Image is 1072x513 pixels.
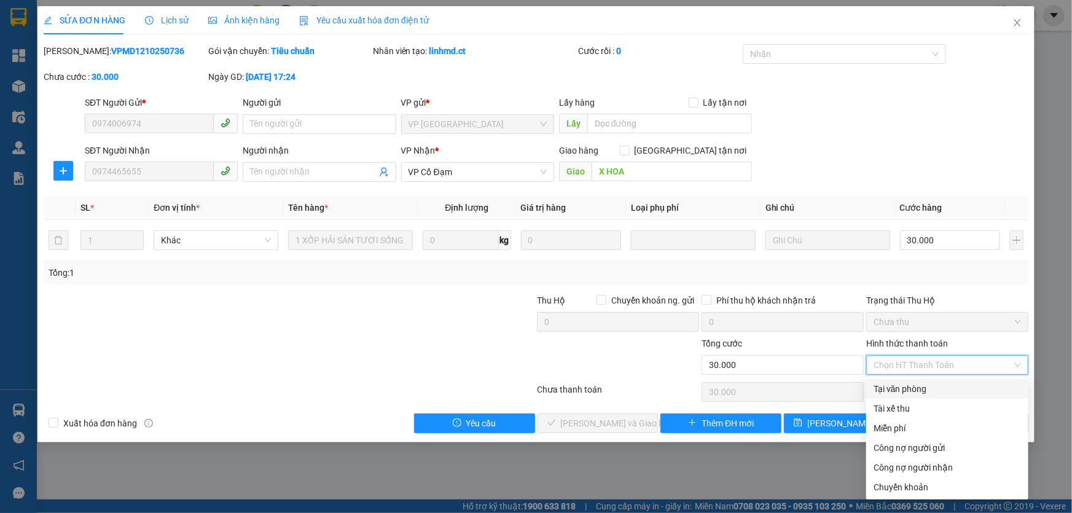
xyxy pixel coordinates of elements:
div: VP gửi [401,96,554,109]
span: plus [54,166,72,176]
span: Lấy tận nơi [698,96,752,109]
span: Yêu cầu [466,417,496,430]
div: Người gửi [243,96,396,109]
b: 30.000 [92,72,119,82]
span: Cước hàng [900,203,942,213]
button: plus [1010,230,1023,250]
span: VP Mỹ Đình [409,115,547,133]
button: plus [53,161,73,181]
th: Loại phụ phí [626,196,761,220]
input: Dọc đường [587,114,752,133]
span: phone [221,118,230,128]
div: Trạng thái Thu Hộ [866,294,1028,307]
div: Công nợ người gửi [874,441,1021,455]
span: Chọn HT Thanh Toán [874,356,1021,374]
div: Miễn phí [874,421,1021,435]
div: Nhân viên tạo: [373,44,576,58]
span: Giao [559,162,592,181]
span: plus [688,418,697,428]
button: Close [1000,6,1035,41]
span: Tổng cước [702,339,742,348]
span: SL [80,203,90,213]
input: Dọc đường [592,162,752,181]
div: Chuyển khoản [874,480,1021,494]
span: info-circle [144,419,153,428]
span: exclamation-circle [453,418,461,428]
span: user-add [379,167,389,177]
button: save[PERSON_NAME] thay đổi [784,413,905,433]
div: [PERSON_NAME]: [44,44,206,58]
th: Ghi chú [761,196,895,220]
input: Ghi Chú [765,230,890,250]
div: Tại văn phòng [874,382,1021,396]
b: 0 [616,46,621,56]
b: VPMD1210250736 [111,46,184,56]
div: Cước rồi : [578,44,740,58]
button: delete [49,230,68,250]
span: picture [208,16,217,25]
span: Yêu cầu xuất hóa đơn điện tử [299,15,429,25]
span: VP Cổ Đạm [409,163,547,181]
span: Chưa thu [874,313,1021,331]
div: Gói vận chuyển: [208,44,370,58]
span: Ảnh kiện hàng [208,15,280,25]
button: check[PERSON_NAME] và Giao hàng [538,413,659,433]
div: Cước gửi hàng sẽ được ghi vào công nợ của người nhận [866,458,1028,477]
div: Công nợ người nhận [874,461,1021,474]
span: Thu Hộ [537,296,565,305]
span: Tên hàng [288,203,328,213]
input: VD: Bàn, Ghế [288,230,413,250]
div: SĐT Người Nhận [85,144,238,157]
b: Tiêu chuẩn [271,46,315,56]
div: Tổng: 1 [49,266,414,280]
span: Xuất hóa đơn hàng [58,417,142,430]
span: Chuyển khoản ng. gửi [606,294,699,307]
span: edit [44,16,52,25]
div: Cước gửi hàng sẽ được ghi vào công nợ của người gửi [866,438,1028,458]
span: close [1012,18,1022,28]
span: Lịch sử [145,15,189,25]
span: Định lượng [445,203,488,213]
div: Tài xế thu [874,402,1021,415]
b: linhmd.ct [429,46,466,56]
span: Phí thu hộ khách nhận trả [711,294,821,307]
span: phone [221,166,230,176]
span: SỬA ĐƠN HÀNG [44,15,125,25]
span: Đơn vị tính [154,203,200,213]
span: Khác [161,231,271,249]
span: Lấy hàng [559,98,595,108]
div: Chưa cước : [44,70,206,84]
span: [PERSON_NAME] thay đổi [807,417,906,430]
span: kg [499,230,511,250]
div: Ngày GD: [208,70,370,84]
div: Chưa thanh toán [536,383,701,404]
span: clock-circle [145,16,154,25]
img: icon [299,16,309,26]
span: [GEOGRAPHIC_DATA] tận nơi [630,144,752,157]
button: exclamation-circleYêu cầu [414,413,535,433]
span: Giá trị hàng [521,203,566,213]
input: 0 [521,230,621,250]
span: Thêm ĐH mới [702,417,754,430]
div: SĐT Người Gửi [85,96,238,109]
span: Giao hàng [559,146,598,155]
span: save [794,418,802,428]
div: Người nhận [243,144,396,157]
label: Hình thức thanh toán [866,339,948,348]
b: [DATE] 17:24 [246,72,295,82]
span: Lấy [559,114,587,133]
span: VP Nhận [401,146,436,155]
button: plusThêm ĐH mới [660,413,781,433]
